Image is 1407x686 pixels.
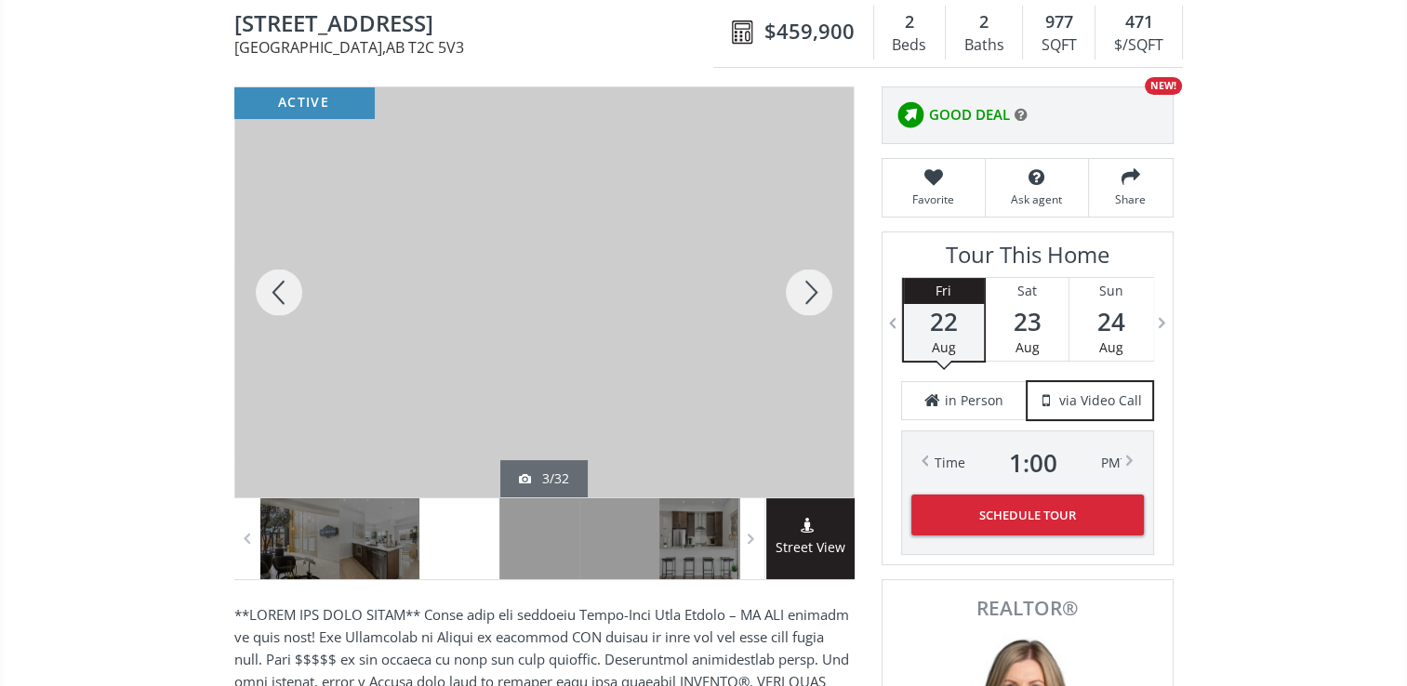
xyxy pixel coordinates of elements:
span: 1 : 00 [1009,450,1057,476]
span: [GEOGRAPHIC_DATA] , AB T2C 5V3 [234,40,723,55]
span: 977 [1045,10,1073,34]
div: 471 [1105,10,1172,34]
span: Share [1098,191,1163,207]
div: Time PM [935,450,1121,476]
span: 24 [1069,309,1153,335]
div: Baths [955,32,1013,59]
span: GOOD DEAL [929,105,1010,125]
span: Street View [766,537,855,559]
div: 3/32 [519,469,569,488]
div: Fri [904,278,984,304]
button: Schedule Tour [911,495,1144,535]
span: Aug [1099,338,1123,356]
span: Aug [1015,338,1039,356]
div: Sun [1069,278,1153,304]
div: Beds [883,32,936,59]
img: rating icon [892,97,929,134]
span: via Video Call [1059,391,1142,410]
span: in Person [945,391,1003,410]
span: Aug [932,338,956,356]
span: Ask agent [995,191,1079,207]
span: 255 Les Jardins Park SE #426 [234,11,723,40]
h3: Tour This Home [901,242,1154,277]
div: active [234,87,374,118]
div: Sat [986,278,1069,304]
div: NEW! [1145,77,1182,95]
span: Favorite [892,191,976,207]
span: $459,900 [764,17,855,46]
div: SQFT [1032,32,1085,59]
div: 2 [955,10,1013,34]
div: 2 [883,10,936,34]
span: 23 [986,309,1069,335]
div: $/SQFT [1105,32,1172,59]
span: 22 [904,309,984,335]
div: 255 Les Jardins Park SE #426 Calgary, AB T2C 5V3 - Photo 3 of 32 [234,87,854,497]
span: REALTOR® [903,599,1152,618]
